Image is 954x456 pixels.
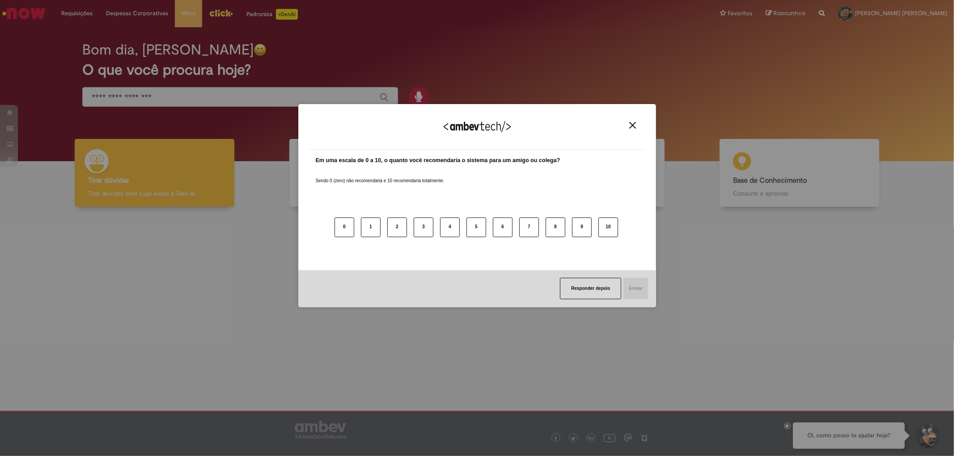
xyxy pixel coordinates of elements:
[444,121,511,132] img: Logo Ambevtech
[440,218,460,237] button: 4
[414,218,433,237] button: 3
[335,218,354,237] button: 0
[627,121,639,129] button: Close
[361,218,381,237] button: 1
[493,218,513,237] button: 6
[466,218,486,237] button: 5
[546,218,565,237] button: 8
[316,156,560,165] label: Em uma escala de 0 a 10, o quanto você recomendaria o sistema para um amigo ou colega?
[598,218,618,237] button: 10
[572,218,592,237] button: 9
[519,218,539,237] button: 7
[316,167,445,184] label: Sendo 0 (zero) não recomendaria e 10 recomendaria totalmente.
[387,218,407,237] button: 2
[629,122,636,129] img: Close
[560,278,621,299] button: Responder depois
